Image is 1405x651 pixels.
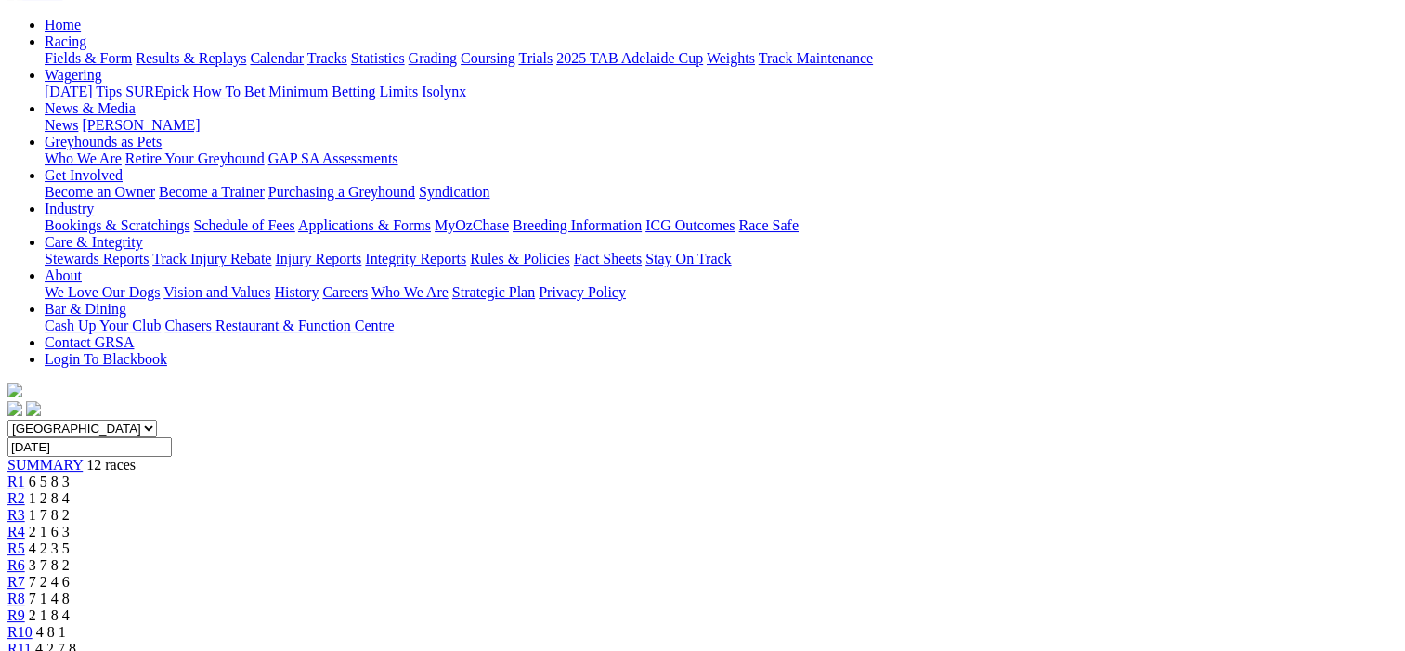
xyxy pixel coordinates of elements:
[645,217,735,233] a: ICG Outcomes
[45,251,149,267] a: Stewards Reports
[193,217,294,233] a: Schedule of Fees
[7,591,25,606] a: R8
[45,351,167,367] a: Login To Blackbook
[45,150,1398,167] div: Greyhounds as Pets
[470,251,570,267] a: Rules & Policies
[45,184,1398,201] div: Get Involved
[45,284,1398,301] div: About
[45,150,122,166] a: Who We Are
[45,17,81,33] a: Home
[7,401,22,416] img: facebook.svg
[7,540,25,556] a: R5
[513,217,642,233] a: Breeding Information
[274,284,319,300] a: History
[435,217,509,233] a: MyOzChase
[275,251,361,267] a: Injury Reports
[574,251,642,267] a: Fact Sheets
[45,301,126,317] a: Bar & Dining
[45,84,1398,100] div: Wagering
[365,251,466,267] a: Integrity Reports
[45,100,136,116] a: News & Media
[152,251,271,267] a: Track Injury Rebate
[29,574,70,590] span: 7 2 4 6
[29,507,70,523] span: 1 7 8 2
[45,318,161,333] a: Cash Up Your Club
[29,474,70,489] span: 6 5 8 3
[164,318,394,333] a: Chasers Restaurant & Function Centre
[7,383,22,397] img: logo-grsa-white.png
[422,84,466,99] a: Isolynx
[268,150,398,166] a: GAP SA Assessments
[518,50,553,66] a: Trials
[7,574,25,590] a: R7
[268,84,418,99] a: Minimum Betting Limits
[136,50,246,66] a: Results & Replays
[86,457,136,473] span: 12 races
[45,217,189,233] a: Bookings & Scratchings
[82,117,200,133] a: [PERSON_NAME]
[29,524,70,540] span: 2 1 6 3
[7,557,25,573] a: R6
[307,50,347,66] a: Tracks
[7,524,25,540] a: R4
[371,284,449,300] a: Who We Are
[461,50,515,66] a: Coursing
[45,33,86,49] a: Racing
[452,284,535,300] a: Strategic Plan
[268,184,415,200] a: Purchasing a Greyhound
[45,50,132,66] a: Fields & Form
[539,284,626,300] a: Privacy Policy
[45,167,123,183] a: Get Involved
[29,607,70,623] span: 2 1 8 4
[36,624,66,640] span: 4 8 1
[125,150,265,166] a: Retire Your Greyhound
[29,490,70,506] span: 1 2 8 4
[7,457,83,473] a: SUMMARY
[45,134,162,150] a: Greyhounds as Pets
[45,184,155,200] a: Become an Owner
[351,50,405,66] a: Statistics
[163,284,270,300] a: Vision and Values
[45,117,78,133] a: News
[45,201,94,216] a: Industry
[7,607,25,623] a: R9
[45,117,1398,134] div: News & Media
[45,318,1398,334] div: Bar & Dining
[45,251,1398,267] div: Care & Integrity
[45,84,122,99] a: [DATE] Tips
[45,334,134,350] a: Contact GRSA
[125,84,189,99] a: SUREpick
[45,234,143,250] a: Care & Integrity
[29,591,70,606] span: 7 1 4 8
[7,490,25,506] a: R2
[26,401,41,416] img: twitter.svg
[29,540,70,556] span: 4 2 3 5
[7,507,25,523] a: R3
[29,557,70,573] span: 3 7 8 2
[7,624,33,640] a: R10
[409,50,457,66] a: Grading
[250,50,304,66] a: Calendar
[556,50,703,66] a: 2025 TAB Adelaide Cup
[759,50,873,66] a: Track Maintenance
[193,84,266,99] a: How To Bet
[738,217,798,233] a: Race Safe
[45,217,1398,234] div: Industry
[419,184,489,200] a: Syndication
[322,284,368,300] a: Careers
[7,474,25,489] a: R1
[45,284,160,300] a: We Love Our Dogs
[45,50,1398,67] div: Racing
[45,67,102,83] a: Wagering
[707,50,755,66] a: Weights
[159,184,265,200] a: Become a Trainer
